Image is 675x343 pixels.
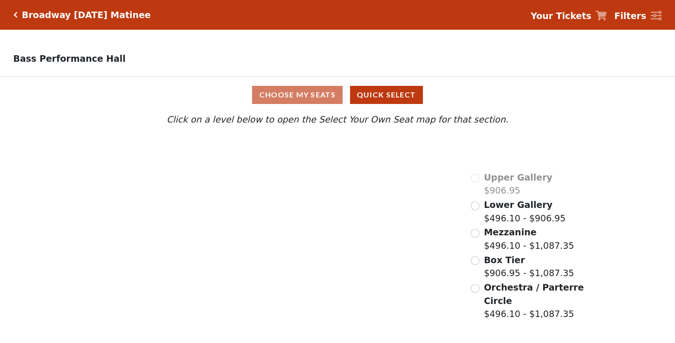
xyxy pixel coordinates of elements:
[484,282,584,306] span: Orchestra / Parterre Circle
[13,12,18,18] a: Click here to go back to filters
[484,281,584,321] label: $496.10 - $1,087.35
[22,10,151,20] h5: Broadway [DATE] Matinee
[614,9,662,23] a: Filters
[484,255,525,265] span: Box Tier
[484,253,574,280] label: $906.95 - $1,087.35
[484,198,565,225] label: $496.10 - $906.95
[91,113,584,126] p: Click on a level below to open the Select Your Own Seat map for that section.
[484,172,552,182] span: Upper Gallery
[614,11,646,21] strong: Filters
[350,86,423,104] button: Quick Select
[484,227,536,237] span: Mezzanine
[531,9,607,23] a: Your Tickets
[484,226,574,252] label: $496.10 - $1,087.35
[484,171,552,197] label: $906.95
[484,200,552,210] span: Lower Gallery
[160,141,306,176] path: Upper Gallery - Seats Available: 0
[531,11,591,21] strong: Your Tickets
